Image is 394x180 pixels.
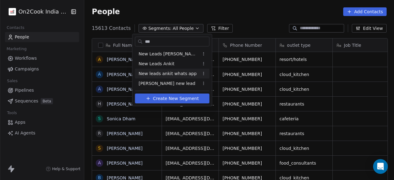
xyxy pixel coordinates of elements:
span: Create New Segment [153,95,199,102]
div: Suggestions [135,49,209,88]
button: Create New Segment [135,94,209,103]
span: New leads ankit whats app [139,70,197,77]
span: New Leads Ankit [139,61,174,67]
span: New Leads [PERSON_NAME] [139,51,199,57]
span: [PERSON_NAME] new lead [139,80,195,87]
